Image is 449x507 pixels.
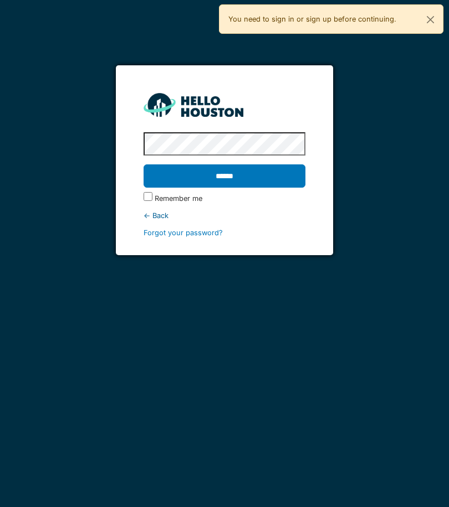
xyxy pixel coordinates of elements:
label: Remember me [155,193,202,204]
a: Forgot your password? [144,229,223,237]
div: ← Back [144,210,305,221]
button: Close [418,5,443,34]
img: HH_line-BYnF2_Hg.png [144,93,243,117]
div: You need to sign in or sign up before continuing. [219,4,443,34]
